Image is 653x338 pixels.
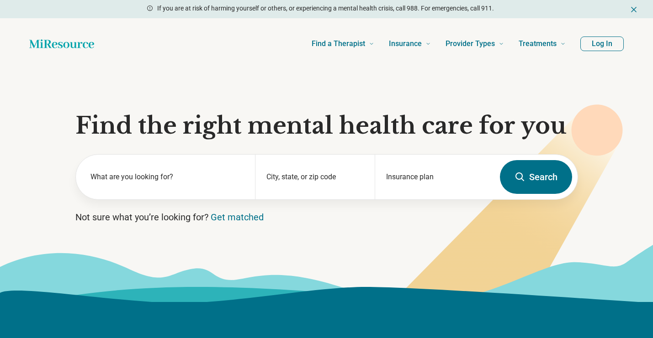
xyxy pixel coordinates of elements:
p: Not sure what you’re looking for? [75,211,578,224]
button: Search [500,160,572,194]
h1: Find the right mental health care for you [75,112,578,140]
p: If you are at risk of harming yourself or others, or experiencing a mental health crisis, call 98... [157,4,494,13]
a: Find a Therapist [312,26,374,62]
span: Find a Therapist [312,37,365,50]
span: Treatments [519,37,557,50]
button: Dismiss [629,4,638,15]
a: Treatments [519,26,566,62]
span: Insurance [389,37,422,50]
a: Home page [29,35,94,53]
button: Log In [580,36,624,51]
a: Insurance [389,26,431,62]
a: Provider Types [446,26,504,62]
label: What are you looking for? [90,172,244,182]
span: Provider Types [446,37,495,50]
a: Get matched [211,212,264,223]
